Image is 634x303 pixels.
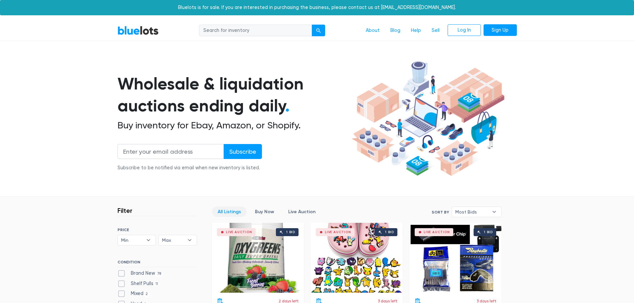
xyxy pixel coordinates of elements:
span: 11 [153,281,160,287]
b: ▾ [183,235,197,245]
div: Live Auction [226,230,252,234]
h2: Buy inventory for Ebay, Amazon, or Shopify. [117,120,349,131]
a: Blog [385,24,406,37]
span: . [285,96,290,116]
b: ▾ [487,207,501,217]
h6: PRICE [117,227,197,232]
h1: Wholesale & liquidation auctions ending daily [117,73,349,117]
a: Buy Now [249,207,280,217]
a: All Listings [212,207,247,217]
label: Brand New [117,270,163,277]
input: Search for inventory [199,25,312,37]
span: Min [121,235,143,245]
div: Subscribe to be notified via email when new inventory is listed. [117,164,262,172]
a: Live Auction 1 bid [212,223,304,293]
img: hero-ee84e7d0318cb26816c560f6b4441b76977f77a177738b4e94f68c95b2b83dbb.png [349,58,507,179]
h6: CONDITION [117,260,197,267]
a: Live Auction 1 bid [409,223,502,293]
span: Most Bids [455,207,489,217]
a: Help [406,24,426,37]
a: Live Auction 1 bid [311,223,403,293]
div: 1 bid [484,230,493,234]
a: Live Auction [283,207,321,217]
span: 2 [143,292,150,297]
a: BlueLots [117,26,159,35]
b: ▾ [141,235,155,245]
label: Mixed [117,290,150,297]
label: Sort By [432,209,449,215]
input: Enter your email address [117,144,224,159]
h3: Filter [117,207,132,215]
div: Live Auction [424,230,450,234]
a: About [360,24,385,37]
div: 1 bid [286,230,295,234]
a: Sign Up [484,24,517,36]
a: Sell [426,24,445,37]
label: Shelf Pulls [117,280,160,287]
span: Max [162,235,184,245]
div: 1 bid [385,230,394,234]
a: Log In [448,24,481,36]
div: Live Auction [325,230,351,234]
span: 78 [155,271,163,276]
input: Subscribe [224,144,262,159]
